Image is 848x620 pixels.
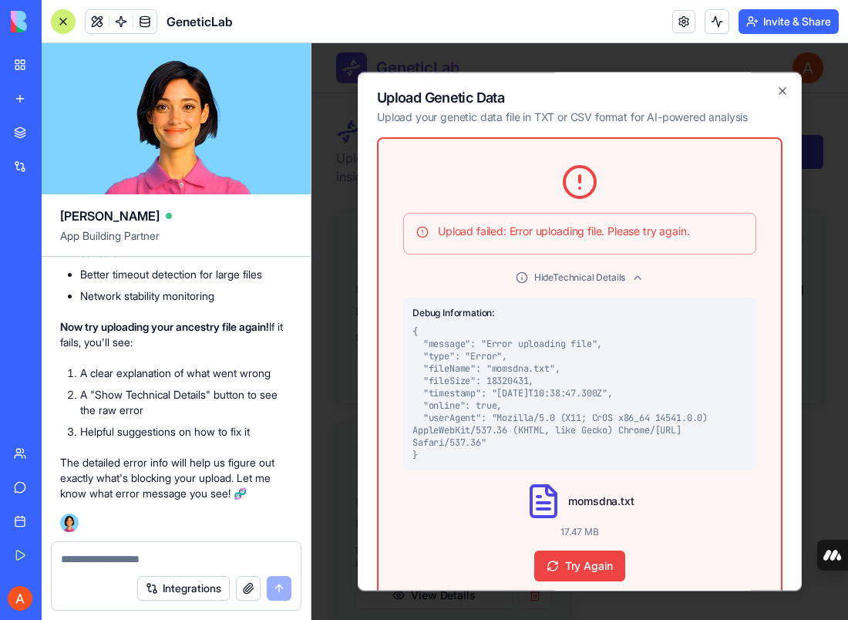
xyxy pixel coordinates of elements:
span: App Building Partner [60,228,292,256]
li: A clear explanation of what went wrong [80,366,292,381]
span: GeneticLab [167,12,233,31]
li: A "Show Technical Details" button to see the raw error [80,387,292,418]
li: Network stability monitoring [80,288,292,304]
p: Debug Information: [101,264,436,276]
div: Upload failed: Error uploading file. Please try again. [105,180,432,196]
h2: Upload Genetic Data [66,48,471,62]
button: Integrations [137,576,230,601]
button: HideTechnical Details [92,221,445,248]
p: 17.47 MB [92,483,445,495]
li: Better timeout detection for large files [80,267,292,282]
button: Invite & Share [739,9,839,34]
p: momsdna.txt [257,450,322,466]
p: If it fails, you'll see: [60,319,292,350]
p: Upload your genetic data file in TXT or CSV format for AI-powered analysis [66,66,471,82]
img: Ella_00000_wcx2te.png [60,514,79,532]
pre: { "message": "Error uploading file", "type": "Error", "fileName": "momsdna.txt", "fileSize": 1832... [101,282,436,418]
img: ACg8ocITBX1reyd7AzlARPHZPFnwbzBqMD2ogS2eydDauYtn0nj2iw=s96-c [8,586,32,611]
p: The detailed error info will help us figure out exactly what's blocking your upload. Let me know ... [60,455,292,501]
img: logo [11,11,106,32]
button: Try Again [223,507,315,538]
li: Helpful suggestions on how to fix it [80,424,292,440]
strong: Now try uploading your ancestry file again! [60,320,269,333]
span: [PERSON_NAME] [60,207,160,225]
